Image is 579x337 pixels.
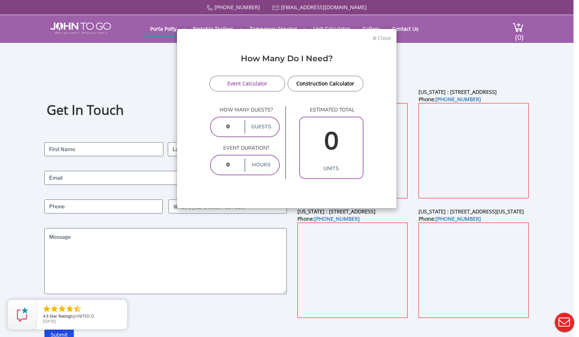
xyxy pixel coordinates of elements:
li:  [50,304,59,313]
span: Close [377,34,391,41]
span: by [43,314,121,319]
span: × [372,32,377,43]
a: Construction Calculator [287,76,363,92]
img: Review Rating [15,307,30,322]
label: guests [245,120,277,133]
a: Event Calculator [209,76,285,92]
input: 0 [213,120,243,133]
p: Event duration? [210,144,280,152]
p: How many guests? [210,106,280,114]
span: [DATE] [43,318,56,324]
button: Live Chat [550,308,579,337]
li:  [58,304,66,313]
label: units [302,162,361,175]
span: UNITED O. [75,313,95,319]
li:  [73,304,82,313]
span: Star Rating [50,313,70,319]
li:  [65,304,74,313]
span: 4.5 [43,313,48,319]
input: 0 [302,120,361,162]
input: 0 [213,158,243,172]
label: hours [245,158,277,172]
p: estimated total [299,106,363,114]
div: How Many Do I Need? [182,53,391,75]
button: Close [372,34,391,42]
li:  [42,304,51,313]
